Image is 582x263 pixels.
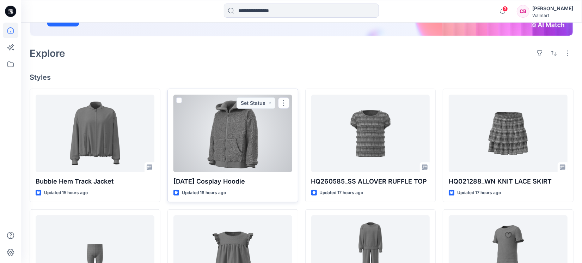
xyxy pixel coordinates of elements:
p: HQ021288_WN KNIT LACE SKIRT [449,177,568,186]
a: HQ260585_SS ALLOVER RUFFLE TOP [311,95,430,172]
p: Updated 16 hours ago [182,189,226,197]
a: HQ021288_WN KNIT LACE SKIRT [449,95,568,172]
p: HQ260585_SS ALLOVER RUFFLE TOP [311,177,430,186]
a: Bubble Hem Track Jacket [36,95,154,172]
p: Updated 15 hours ago [44,189,88,197]
span: 3 [502,6,508,12]
h4: Styles [30,73,574,82]
div: CB [517,5,529,18]
p: [DATE] Cosplay Hoodie [173,177,292,186]
div: Walmart [532,13,573,18]
div: [PERSON_NAME] [532,4,573,13]
p: Updated 17 hours ago [457,189,501,197]
h2: Explore [30,48,65,59]
a: Halloween Cosplay Hoodie [173,95,292,172]
p: Bubble Hem Track Jacket [36,177,154,186]
p: Updated 17 hours ago [320,189,363,197]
